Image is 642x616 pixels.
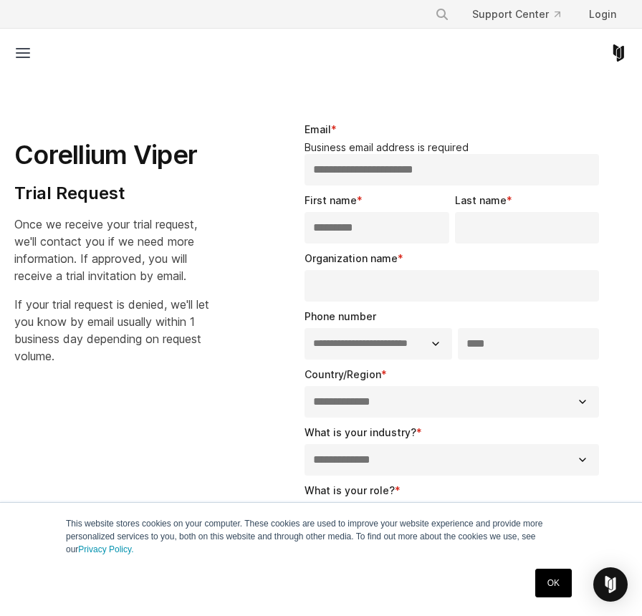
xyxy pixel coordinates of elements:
[305,252,398,264] span: Organization name
[305,123,331,135] span: Email
[14,139,219,171] h1: Corellium Viper
[14,297,209,363] span: If your trial request is denied, we'll let you know by email usually within 1 business day depend...
[305,368,381,380] span: Country/Region
[305,484,395,496] span: What is your role?
[305,426,416,438] span: What is your industry?
[14,217,197,283] span: Once we receive your trial request, we'll contact you if we need more information. If approved, y...
[423,1,628,27] div: Navigation Menu
[78,544,133,554] a: Privacy Policy.
[429,1,455,27] button: Search
[14,183,219,204] h4: Trial Request
[578,1,628,27] a: Login
[535,569,572,597] a: OK
[66,517,576,556] p: This website stores cookies on your computer. These cookies are used to improve your website expe...
[461,1,572,27] a: Support Center
[305,310,376,322] span: Phone number
[593,567,628,602] div: Open Intercom Messenger
[305,194,357,206] span: First name
[305,141,605,154] legend: Business email address is required
[455,194,507,206] span: Last name
[610,44,628,62] a: Corellium Home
